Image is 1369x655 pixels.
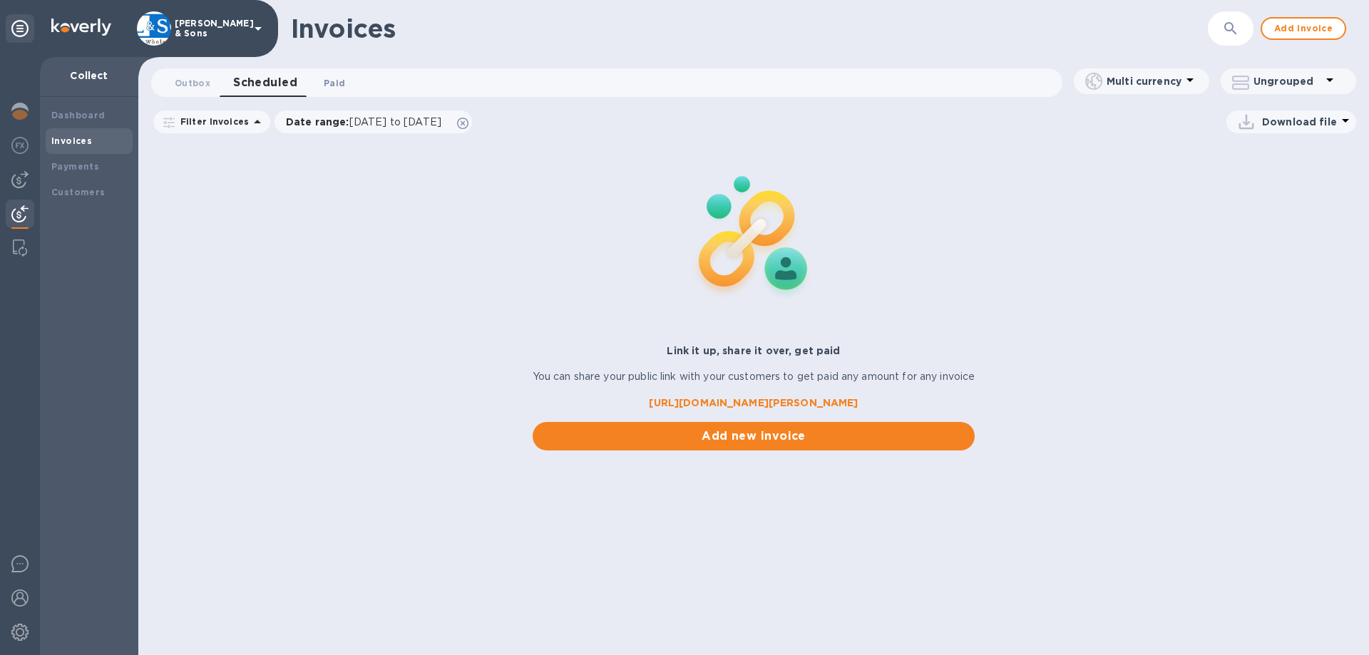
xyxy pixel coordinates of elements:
[51,68,127,83] p: Collect
[533,396,975,411] a: [URL][DOMAIN_NAME][PERSON_NAME]
[533,422,975,450] button: Add new invoice
[291,14,396,43] h1: Invoices
[1262,115,1337,129] p: Download file
[324,76,345,91] span: Paid
[51,135,92,146] b: Invoices
[51,161,99,172] b: Payments
[11,137,29,154] img: Foreign exchange
[1253,74,1321,88] p: Ungrouped
[1261,17,1346,40] button: Add invoice
[175,115,249,128] p: Filter Invoices
[175,19,246,38] p: [PERSON_NAME] & Sons
[533,344,975,358] p: Link it up, share it over, get paid
[1273,20,1333,37] span: Add invoice
[51,187,106,197] b: Customers
[1107,74,1181,88] p: Multi currency
[349,116,441,128] span: [DATE] to [DATE]
[175,76,210,91] span: Outbox
[51,19,111,36] img: Logo
[533,369,975,384] p: You can share your public link with your customers to get paid any amount for any invoice
[649,397,858,408] b: [URL][DOMAIN_NAME][PERSON_NAME]
[51,110,106,120] b: Dashboard
[6,14,34,43] div: Unpin categories
[233,73,297,93] span: Scheduled
[286,115,448,129] p: Date range :
[544,428,964,445] span: Add new invoice
[275,110,472,133] div: Date range:[DATE] to [DATE]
